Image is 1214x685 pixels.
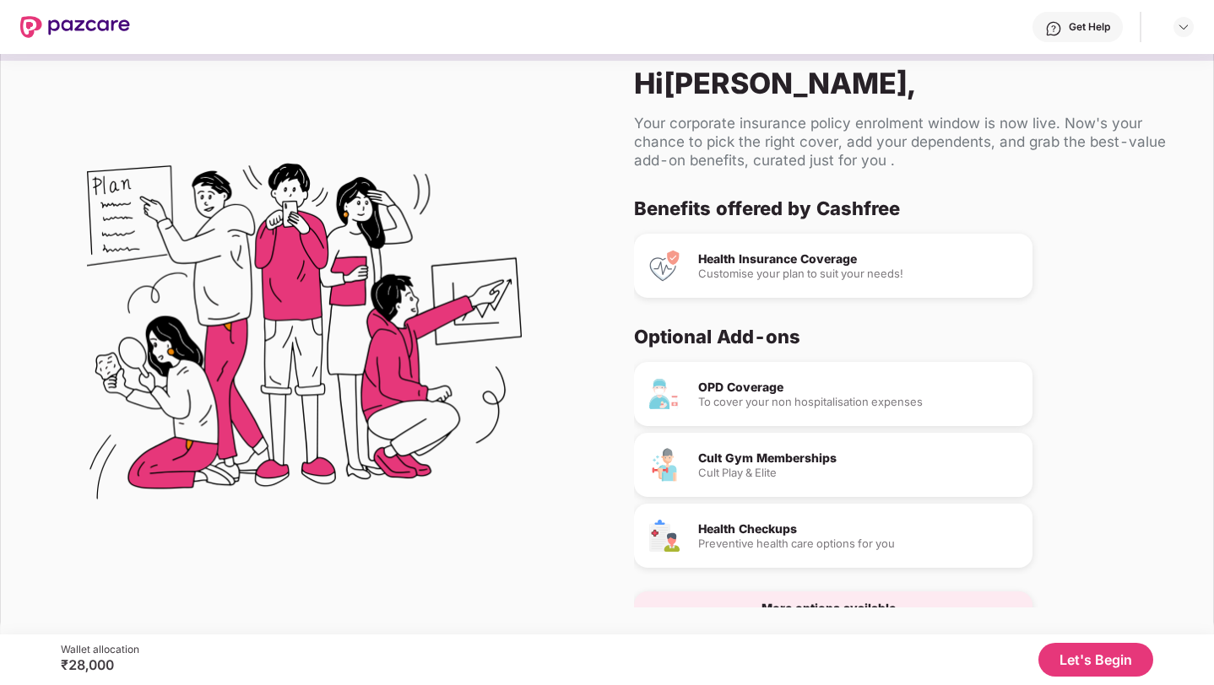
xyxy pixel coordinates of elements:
img: svg+xml;base64,PHN2ZyBpZD0iSGVscC0zMngzMiIgeG1sbnM9Imh0dHA6Ly93d3cudzMub3JnLzIwMDAvc3ZnIiB3aWR0aD... [1045,20,1062,37]
div: Cult Gym Memberships [698,452,1019,464]
div: Benefits offered by Cashfree [634,197,1173,220]
img: svg+xml;base64,PHN2ZyBpZD0iRHJvcGRvd24tMzJ4MzIiIHhtbG5zPSJodHRwOi8vd3d3LnczLm9yZy8yMDAwL3N2ZyIgd2... [1177,20,1190,34]
div: More options available... [761,602,906,614]
img: Cult Gym Memberships [648,448,681,482]
div: Get Help [1069,20,1110,34]
div: Health Insurance Coverage [698,253,1019,265]
div: ₹28,000 [61,656,139,673]
div: To cover your non hospitalisation expenses [698,396,1019,407]
div: Wallet allocation [61,643,139,656]
button: Let's Begin [1038,643,1153,677]
img: OPD Coverage [648,377,681,411]
div: Optional Add-ons [634,325,1173,348]
div: OPD Coverage [698,381,1019,393]
img: Health Checkups [648,519,681,553]
img: New Pazcare Logo [20,16,130,38]
div: Cult Play & Elite [698,467,1019,478]
div: Health Checkups [698,523,1019,535]
img: Health Insurance Coverage [648,249,681,283]
div: Preventive health care options for you [698,538,1019,549]
div: Hi [PERSON_NAME] , [634,66,1186,100]
div: Your corporate insurance policy enrolment window is now live. Now's your chance to pick the right... [634,114,1186,170]
img: Flex Benefits Illustration [87,120,522,554]
div: Customise your plan to suit your needs! [698,268,1019,279]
